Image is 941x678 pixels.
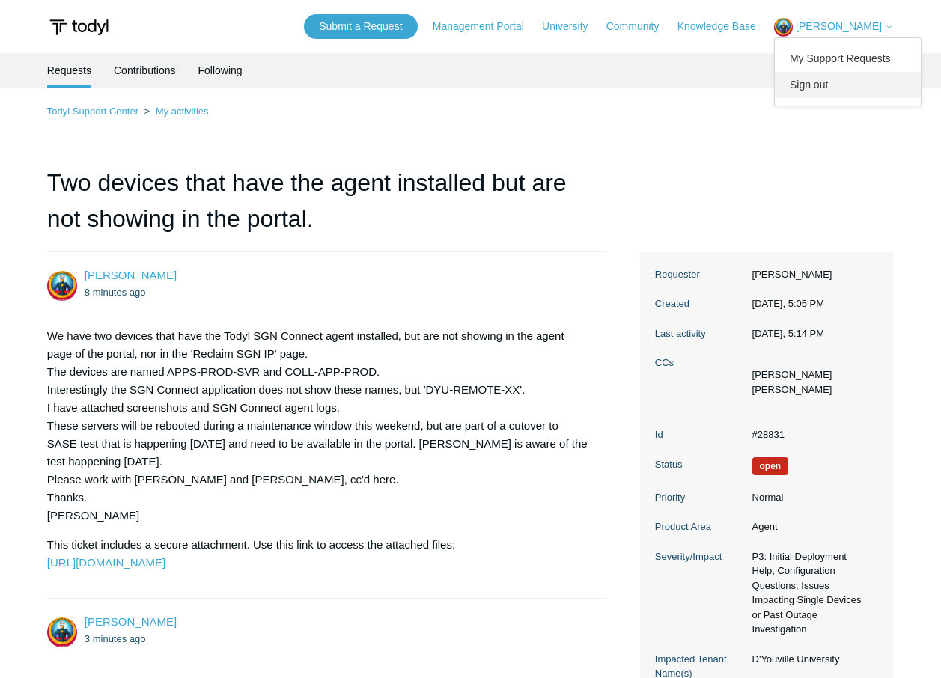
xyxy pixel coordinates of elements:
[745,549,880,637] dd: P3: Initial Deployment Help, Configuration Questions, Issues Impacting Single Devices or Past Out...
[47,327,591,525] p: We have two devices that have the Todyl SGN Connect agent installed, but are not showing in the a...
[85,269,177,281] a: [PERSON_NAME]
[655,355,745,370] dt: CCs
[752,298,825,309] time: 10/09/2025, 17:05
[752,457,789,475] span: We are working on a response for you
[85,287,146,298] time: 10/09/2025, 17:05
[745,490,880,505] dd: Normal
[304,14,417,39] a: Submit a Request
[141,106,209,117] li: My activities
[774,18,894,37] button: [PERSON_NAME]
[655,457,745,472] dt: Status
[655,490,745,505] dt: Priority
[433,19,539,34] a: Management Portal
[47,536,591,572] p: This ticket includes a secure attachment. Use this link to access the attached files:
[745,427,880,442] dd: #28831
[655,427,745,442] dt: Id
[752,382,832,397] li: Dave Morgan
[198,53,243,88] a: Following
[47,106,141,117] li: Todyl Support Center
[85,633,146,644] time: 10/09/2025, 17:10
[775,72,921,98] a: Sign out
[655,267,745,282] dt: Requester
[47,13,111,41] img: Todyl Support Center Help Center home page
[47,106,138,117] a: Todyl Support Center
[796,20,882,32] span: [PERSON_NAME]
[85,269,177,281] span: Timothy Kujawski
[745,652,880,667] dd: D'Youville University
[775,46,921,72] a: My Support Requests
[677,19,771,34] a: Knowledge Base
[606,19,674,34] a: Community
[752,328,825,339] time: 10/09/2025, 17:14
[655,326,745,341] dt: Last activity
[745,267,880,282] dd: [PERSON_NAME]
[47,556,165,569] a: [URL][DOMAIN_NAME]
[752,367,832,382] li: Peter Kujawski
[655,296,745,311] dt: Created
[47,53,91,88] li: Requests
[47,165,606,252] h1: Two devices that have the agent installed but are not showing in the portal.
[85,615,177,628] span: Timothy Kujawski
[156,106,209,117] a: My activities
[655,519,745,534] dt: Product Area
[745,519,880,534] dd: Agent
[85,615,177,628] a: [PERSON_NAME]
[655,549,745,564] dt: Severity/Impact
[114,53,176,88] a: Contributions
[542,19,603,34] a: University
